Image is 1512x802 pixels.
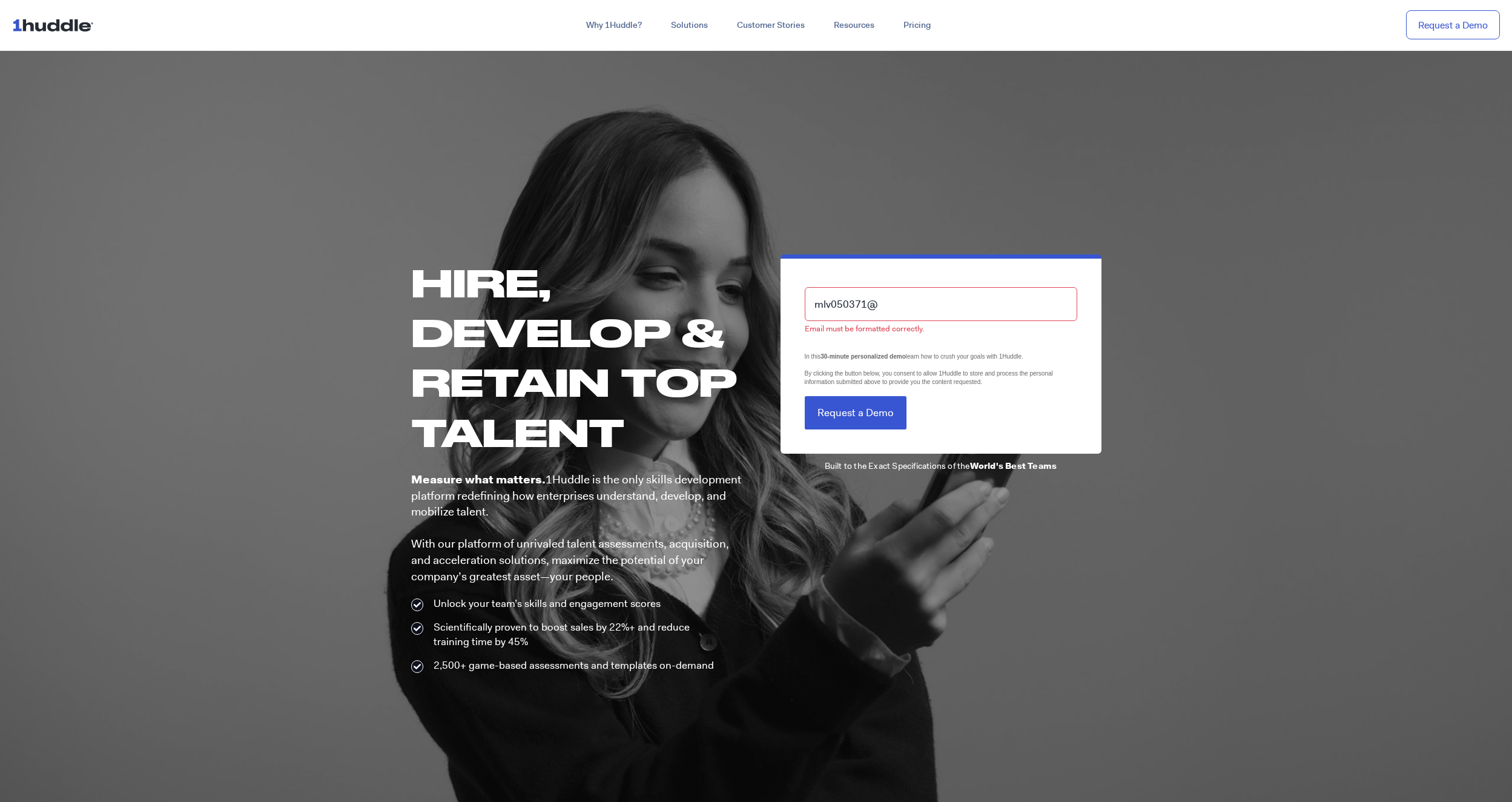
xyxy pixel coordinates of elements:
[805,396,906,429] input: Request a Demo
[411,472,546,487] b: Measure what matters.
[431,597,661,611] span: Unlock your team’s skills and engagement scores
[820,353,906,360] strong: 30-minute personalized demo
[656,15,722,36] a: Solutions
[431,620,726,649] span: Scientifically proven to boost sales by 22%+ and reduce training time by 45%
[431,658,714,673] span: 2,500+ game-based assessments and templates on-demand
[411,257,744,457] h1: Hire, Develop & Retain Top Talent
[1406,10,1500,40] a: Request a Demo
[781,460,1101,472] p: Built to the Exact Specifications of the
[805,353,1053,385] span: In this learn how to crush your goals with 1Huddle. By clicking the button below, you consent to ...
[805,287,1077,320] input: Business Email*
[722,15,819,36] a: Customer Stories
[572,15,656,36] a: Why 1Huddle?
[12,13,99,36] img: ...
[970,460,1057,471] b: World's Best Teams
[411,472,744,585] p: 1Huddle is the only skills development platform redefining how enterprises understand, develop, a...
[889,15,945,36] a: Pricing
[805,323,1077,335] label: Email must be formatted correctly.
[819,15,889,36] a: Resources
